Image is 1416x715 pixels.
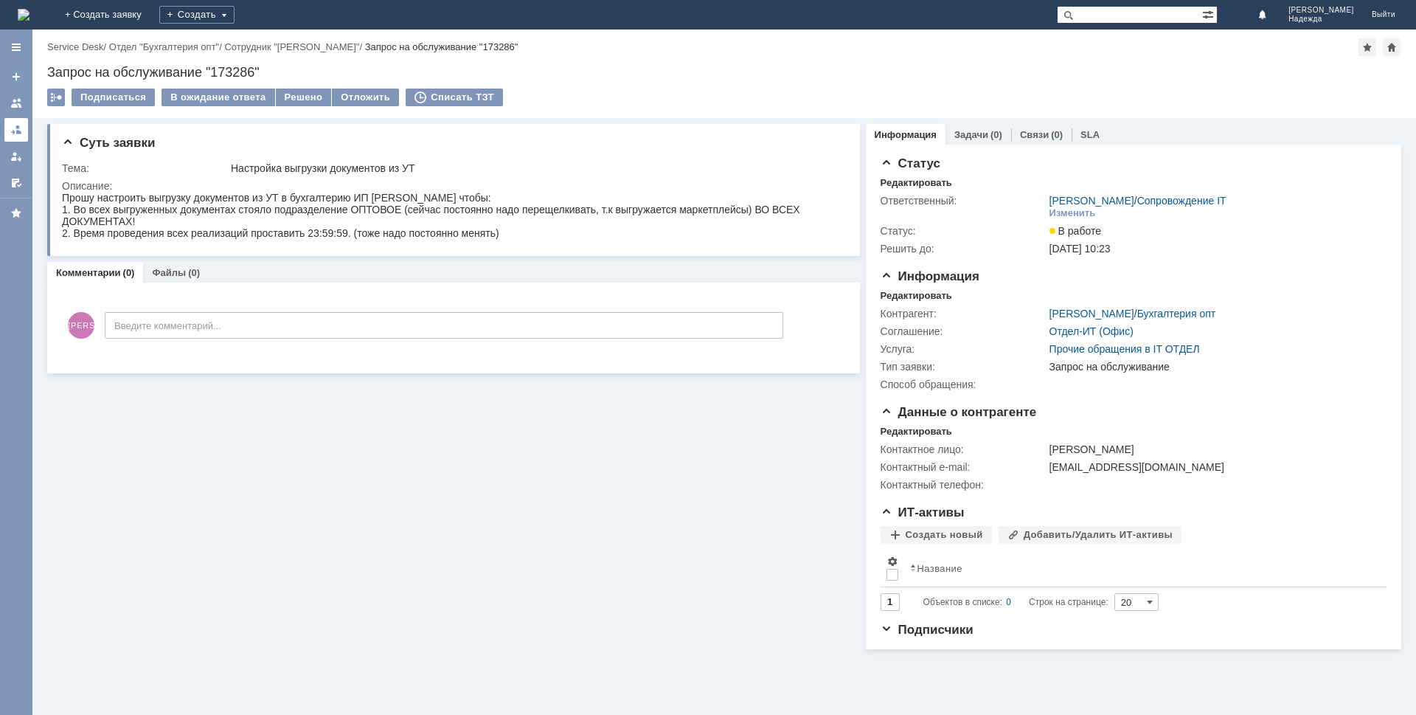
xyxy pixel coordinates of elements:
span: Суть заявки [62,136,155,150]
div: Добавить в избранное [1358,38,1376,56]
span: [DATE] 10:23 [1049,243,1111,255]
div: Услуга: [881,343,1047,355]
a: Сопровождение IT [1137,195,1226,207]
a: Информация [875,129,937,140]
div: Изменить [1049,207,1096,219]
div: / [47,41,109,52]
a: Файлы [152,267,186,278]
div: Статус: [881,225,1047,237]
div: Редактировать [881,426,952,438]
span: [PERSON_NAME] [68,312,94,339]
a: Создать заявку [4,65,28,89]
a: Бухгалтерия опт [1137,308,1216,319]
div: Описание: [62,180,840,192]
span: Надежда [1288,15,1354,24]
span: Расширенный поиск [1202,7,1217,21]
div: Запрос на обслуживание "173286" [47,65,1401,80]
a: Связи [1020,129,1049,140]
span: Объектов в списке: [923,597,1002,607]
th: Название [904,550,1375,587]
div: (0) [1051,129,1063,140]
a: Прочие обращения в IT ОТДЕЛ [1049,343,1200,355]
span: Данные о контрагенте [881,405,1037,419]
div: Способ обращения: [881,379,1047,390]
a: Отдел "Бухгалтерия опт" [109,41,219,52]
span: Подписчики [881,623,974,637]
div: (0) [990,129,1002,140]
div: Название [917,563,962,574]
div: Ответственный: [881,195,1047,207]
div: / [224,41,364,52]
a: Service Desk [47,41,104,52]
div: Контактный e-mail: [881,461,1047,473]
a: Мои согласования [4,171,28,195]
a: Сотрудник "[PERSON_NAME]" [224,41,359,52]
span: Статус [881,156,940,170]
a: Мои заявки [4,145,28,168]
div: Редактировать [881,290,952,302]
span: Настройки [886,556,898,567]
div: Контрагент: [881,308,1047,319]
div: Соглашение: [881,325,1047,337]
img: logo [18,9,29,21]
i: Строк на странице: [923,593,1108,611]
div: Настройка выгрузки документов из УТ [231,162,837,174]
div: Запрос на обслуживание [1049,361,1379,373]
div: / [1049,195,1226,207]
div: Тип заявки: [881,361,1047,373]
div: / [1049,308,1216,319]
div: Контактный телефон: [881,479,1047,491]
span: [PERSON_NAME] [1288,6,1354,15]
a: Комментарии [56,267,121,278]
div: Сделать домашней страницей [1383,38,1401,56]
div: Запрос на обслуживание "173286" [365,41,518,52]
div: (0) [123,267,135,278]
div: Создать [159,6,235,24]
a: Заявки на командах [4,91,28,115]
div: Работа с массовостью [47,89,65,106]
div: [PERSON_NAME] [1049,443,1379,455]
span: ИТ-активы [881,505,965,519]
a: [PERSON_NAME] [1049,195,1134,207]
a: Заявки в моей ответственности [4,118,28,142]
a: SLA [1080,129,1100,140]
div: [EMAIL_ADDRESS][DOMAIN_NAME] [1049,461,1379,473]
a: Перейти на домашнюю страницу [18,9,29,21]
a: [PERSON_NAME] [1049,308,1134,319]
div: Тема: [62,162,228,174]
a: Отдел-ИТ (Офис) [1049,325,1134,337]
span: В работе [1049,225,1101,237]
div: (0) [188,267,200,278]
div: / [109,41,225,52]
a: Задачи [954,129,988,140]
div: Редактировать [881,177,952,189]
div: Контактное лицо: [881,443,1047,455]
div: 0 [1006,593,1011,611]
div: Решить до: [881,243,1047,255]
span: Информация [881,269,979,283]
